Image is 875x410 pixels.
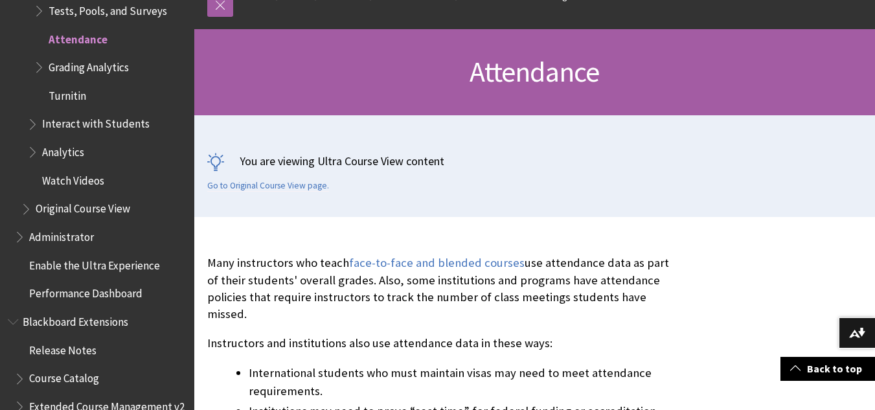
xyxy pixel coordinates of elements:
[29,368,99,385] span: Course Catalog
[49,28,108,46] span: Attendance
[207,180,329,192] a: Go to Original Course View page.
[780,357,875,381] a: Back to top
[349,255,525,271] a: face-to-face and blended courses
[49,85,86,102] span: Turnitin
[42,113,150,131] span: Interact with Students
[207,335,670,352] p: Instructors and institutions also use attendance data in these ways:
[42,141,84,159] span: Analytics
[23,311,128,328] span: Blackboard Extensions
[29,226,94,244] span: Administrator
[36,198,130,216] span: Original Course View
[207,255,670,323] p: Many instructors who teach use attendance data as part of their students' overall grades. Also, s...
[29,255,160,272] span: Enable the Ultra Experience
[470,54,599,89] span: Attendance
[29,283,142,301] span: Performance Dashboard
[42,170,104,187] span: Watch Videos
[249,364,670,400] li: International students who must maintain visas may need to meet attendance requirements.
[207,153,862,169] p: You are viewing Ultra Course View content
[29,339,97,357] span: Release Notes
[49,56,129,74] span: Grading Analytics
